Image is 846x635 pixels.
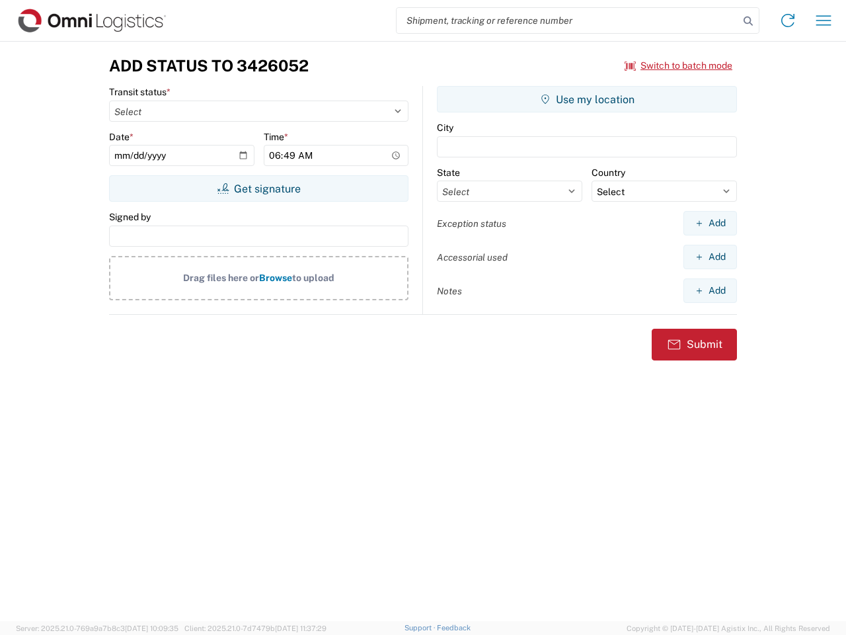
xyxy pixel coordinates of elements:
[109,131,134,143] label: Date
[109,86,171,98] label: Transit status
[437,122,453,134] label: City
[109,175,408,202] button: Get signature
[437,251,508,263] label: Accessorial used
[125,624,178,632] span: [DATE] 10:09:35
[627,622,830,634] span: Copyright © [DATE]-[DATE] Agistix Inc., All Rights Reserved
[264,131,288,143] label: Time
[404,624,438,632] a: Support
[652,329,737,360] button: Submit
[16,624,178,632] span: Server: 2025.21.0-769a9a7b8c3
[592,167,625,179] label: Country
[683,211,737,235] button: Add
[397,8,739,33] input: Shipment, tracking or reference number
[437,624,471,632] a: Feedback
[292,273,334,283] span: to upload
[683,245,737,269] button: Add
[437,285,462,297] label: Notes
[259,273,292,283] span: Browse
[625,55,732,77] button: Switch to batch mode
[683,278,737,303] button: Add
[437,86,737,112] button: Use my location
[275,624,327,632] span: [DATE] 11:37:29
[183,273,259,283] span: Drag files here or
[184,624,327,632] span: Client: 2025.21.0-7d7479b
[437,218,506,230] label: Exception status
[109,56,309,75] h3: Add Status to 3426052
[437,167,460,179] label: State
[109,211,151,223] label: Signed by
